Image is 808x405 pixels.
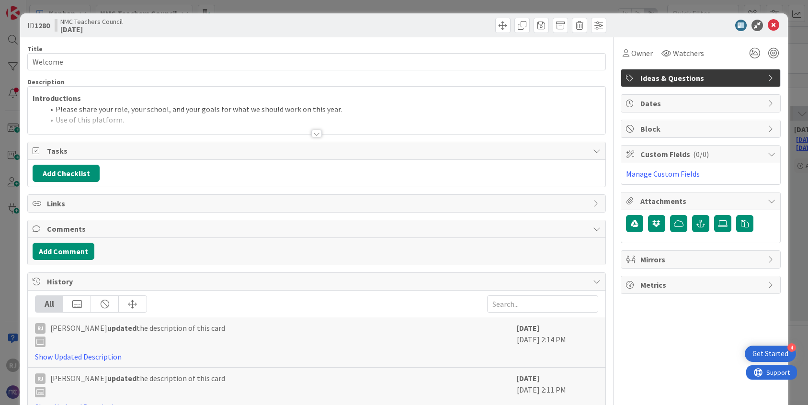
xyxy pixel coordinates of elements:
span: Links [47,198,588,209]
span: Block [640,123,763,135]
span: Comments [47,223,588,235]
b: [DATE] [517,323,539,333]
span: Custom Fields [640,148,763,160]
b: [DATE] [517,373,539,383]
div: [DATE] 2:14 PM [517,322,598,362]
b: [DATE] [60,25,123,33]
a: Manage Custom Fields [626,169,700,179]
input: type card name here... [27,53,606,70]
span: ( 0/0 ) [693,149,709,159]
span: [PERSON_NAME] the description of this card [50,372,225,397]
div: 4 [787,343,796,352]
div: All [35,296,63,312]
span: Watchers [673,47,704,59]
b: updated [107,373,137,383]
li: Please share your role, your school, and your goals for what we should work on this year. [44,104,601,115]
span: Tasks [47,145,588,157]
b: updated [107,323,137,333]
span: Dates [640,98,763,109]
span: Attachments [640,195,763,207]
span: Ideas & Questions [640,72,763,84]
span: Support [20,1,44,13]
span: Owner [631,47,653,59]
input: Search... [487,295,598,313]
span: History [47,276,588,287]
span: Description [27,78,65,86]
button: Add Comment [33,243,94,260]
label: Title [27,45,43,53]
span: ID [27,20,50,31]
span: Metrics [640,279,763,291]
div: Get Started [752,349,788,359]
span: Mirrors [640,254,763,265]
b: 1280 [34,21,50,30]
a: Show Updated Description [35,352,122,361]
div: RJ [35,373,46,384]
div: RJ [35,323,46,334]
button: Add Checklist [33,165,100,182]
span: [PERSON_NAME] the description of this card [50,322,225,347]
strong: Introductions [33,93,81,103]
div: Open Get Started checklist, remaining modules: 4 [745,346,796,362]
span: NMC Teachers Council [60,18,123,25]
